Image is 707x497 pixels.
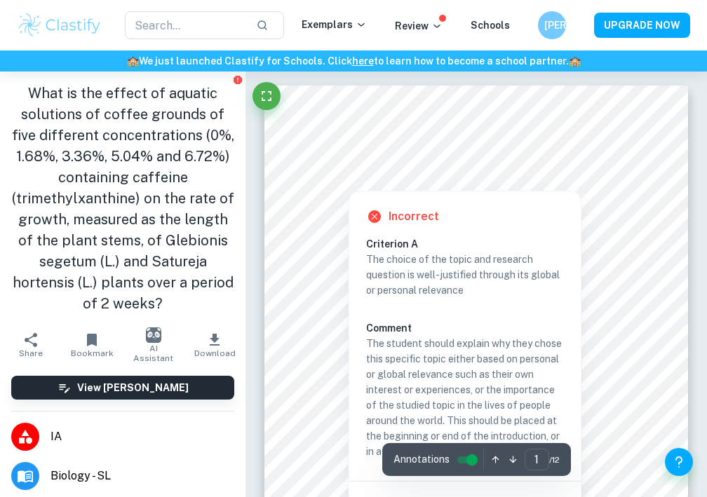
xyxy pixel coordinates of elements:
[594,13,690,38] button: UPGRADE NOW
[131,343,176,363] span: AI Assistant
[395,18,443,34] p: Review
[19,348,43,358] span: Share
[125,11,245,39] input: Search...
[366,236,575,252] h6: Criterion A
[3,53,704,69] h6: We just launched Clastify for Schools. Click to learn how to become a school partner.
[569,55,581,67] span: 🏫
[302,17,367,32] p: Exemplars
[352,55,374,67] a: here
[71,348,114,358] span: Bookmark
[471,20,510,31] a: Schools
[146,327,161,343] img: AI Assistant
[544,18,560,33] h6: [PERSON_NAME]
[123,325,184,365] button: AI Assistant
[184,325,246,365] button: Download
[366,252,564,298] p: The choice of the topic and research question is well-justified through its global or personal re...
[17,11,102,39] img: Clastify logo
[194,348,236,358] span: Download
[77,380,189,395] h6: View [PERSON_NAME]
[366,336,564,459] p: The student should explain why they chose this specific topic either based on personal or global ...
[252,82,281,110] button: Fullscreen
[50,428,234,445] span: IA
[11,376,234,400] button: View [PERSON_NAME]
[665,448,693,476] button: Help and Feedback
[538,11,566,39] button: [PERSON_NAME]
[232,74,243,85] button: Report issue
[127,55,139,67] span: 🏫
[366,320,564,336] h6: Comment
[393,452,450,467] span: Annotations
[11,83,234,314] h1: What is the effect of aquatic solutions of coffee grounds of five different concentrations (0%, 1...
[549,454,560,466] span: / 12
[389,208,439,225] h6: Incorrect
[62,325,123,365] button: Bookmark
[50,468,234,484] span: Biology - SL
